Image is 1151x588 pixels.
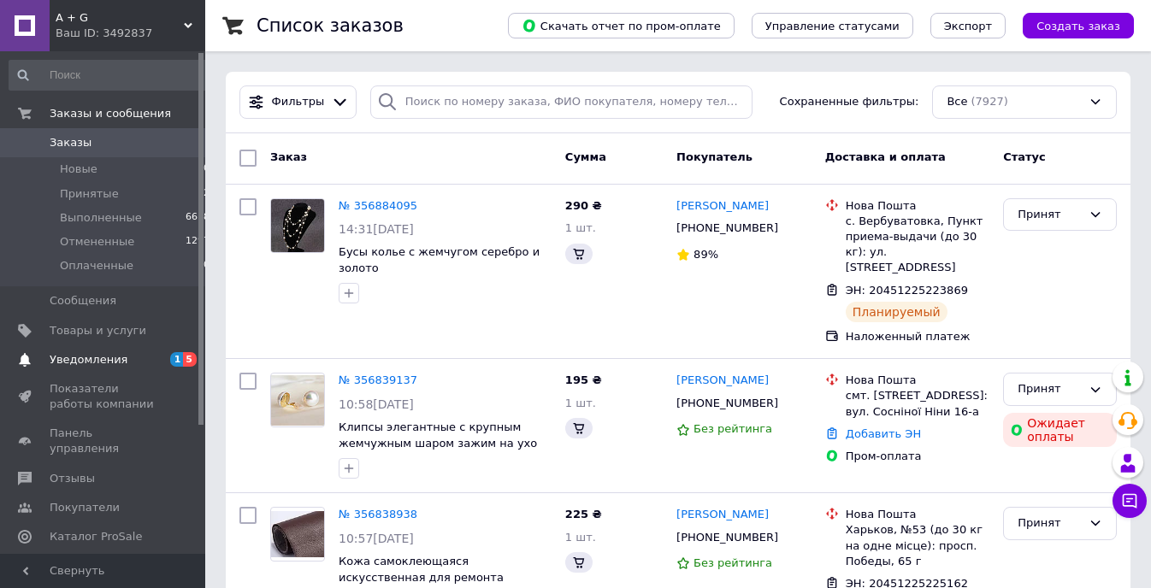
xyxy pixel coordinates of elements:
[846,214,989,276] div: с. Вербуватовка, Пункт приема-выдачи (до 30 кг): ул. [STREET_ADDRESS]
[676,198,769,215] a: [PERSON_NAME]
[765,20,900,32] span: Управление статусами
[930,13,1006,38] button: Экспорт
[508,13,735,38] button: Скачать отчет по пром-оплате
[846,198,989,214] div: Нова Пошта
[198,186,210,202] span: 12
[60,162,97,177] span: Новые
[270,507,325,562] a: Фото товару
[565,199,602,212] span: 290 ₴
[1003,150,1046,163] span: Статус
[170,352,184,367] span: 1
[204,162,210,177] span: 0
[50,426,158,456] span: Панель управления
[50,323,146,338] span: Товары и услуги
[50,381,158,412] span: Показатели работы компании
[339,373,417,386] a: № 356839137
[780,94,919,110] span: Сохраненные фильтры:
[56,10,184,26] span: A + G
[271,199,324,252] img: Фото товару
[9,60,211,91] input: Поиск
[271,511,324,557] img: Фото товару
[339,245,540,274] a: Бусы колье с жемчугом серебро и золото
[370,85,753,119] input: Поиск по номеру заказа, ФИО покупателя, номеру телефона, Email, номеру накладной
[522,18,721,33] span: Скачать отчет по пром-оплате
[846,302,947,322] div: Планируемый
[1018,380,1082,398] div: Принят
[1018,206,1082,224] div: Принят
[752,13,913,38] button: Управление статусами
[257,15,404,36] h1: Список заказов
[846,329,989,344] div: Наложенный платеж
[565,221,596,234] span: 1 шт.
[676,373,769,389] a: [PERSON_NAME]
[50,135,91,150] span: Заказы
[339,420,537,450] a: Клипсы элегантные с крупным жемчужным шаром зажим на ухо
[270,373,325,427] a: Фото товару
[50,106,171,121] span: Заказы и сообщения
[1036,20,1120,32] span: Создать заказ
[56,26,205,41] div: Ваш ID: 3492837
[846,373,989,388] div: Нова Пошта
[50,471,95,486] span: Отзывы
[1018,514,1082,532] div: Принят
[673,392,782,415] div: [PHONE_NUMBER]
[183,352,197,367] span: 5
[339,532,414,545] span: 10:57[DATE]
[565,508,602,520] span: 225 ₴
[186,234,210,250] span: 1297
[272,94,325,110] span: Фильтры
[339,222,414,236] span: 14:31[DATE]
[676,150,753,163] span: Покупатель
[270,150,307,163] span: Заказ
[846,507,989,522] div: Нова Пошта
[846,388,989,419] div: смт. [STREET_ADDRESS]: вул. Сосніної Ніни 16-а
[565,150,606,163] span: Сумма
[673,526,782,549] div: [PHONE_NUMBER]
[339,199,417,212] a: № 356884095
[1113,484,1147,518] button: Чат с покупателем
[846,449,989,464] div: Пром-оплата
[50,293,116,309] span: Сообщения
[694,556,772,569] span: Без рейтинга
[186,210,210,226] span: 6618
[339,508,417,520] a: № 356838938
[1006,19,1134,32] a: Создать заказ
[60,258,133,273] span: Оплаченные
[944,20,992,32] span: Экспорт
[270,198,325,253] a: Фото товару
[971,95,1008,108] span: (7927)
[50,500,120,515] span: Покупатели
[271,375,324,426] img: Фото товару
[846,427,921,440] a: Добавить ЭН
[339,397,414,411] span: 10:58[DATE]
[50,529,142,544] span: Каталог ProSale
[947,94,967,110] span: Все
[825,150,946,163] span: Доставка и оплата
[204,258,210,273] span: 0
[846,284,968,297] span: ЭН: 20451225223869
[694,248,718,261] span: 89%
[60,186,119,202] span: Принятые
[676,507,769,523] a: [PERSON_NAME]
[60,234,134,250] span: Отмененные
[60,210,142,226] span: Выполненные
[673,217,782,239] div: [PHONE_NUMBER]
[565,373,602,386] span: 195 ₴
[1023,13,1134,38] button: Создать заказ
[694,422,772,435] span: Без рейтинга
[565,531,596,544] span: 1 шт.
[846,522,989,569] div: Харьков, №53 (до 30 кг на одне місце): просп. Победы, 65 г
[50,352,127,367] span: Уведомления
[1003,413,1117,447] div: Ожидает оплаты
[565,397,596,409] span: 1 шт.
